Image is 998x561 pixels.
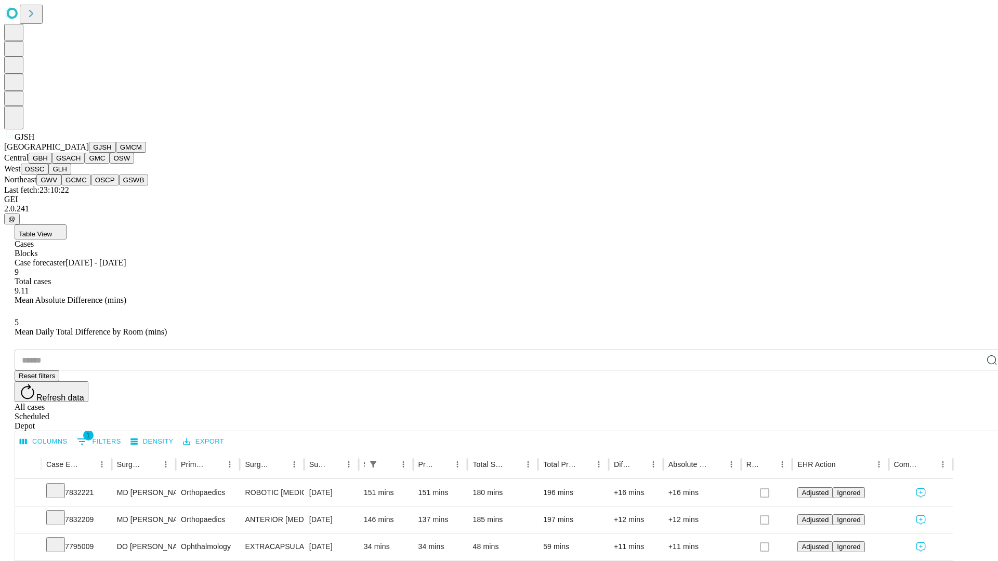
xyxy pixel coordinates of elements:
[309,460,326,469] div: Surgery Date
[4,195,994,204] div: GEI
[342,457,356,472] button: Menu
[144,457,159,472] button: Sort
[15,268,19,276] span: 9
[364,506,408,533] div: 146 mins
[797,541,833,552] button: Adjusted
[15,370,59,381] button: Reset filters
[17,434,70,450] button: Select columns
[936,457,950,472] button: Menu
[797,487,833,498] button: Adjusted
[21,164,49,175] button: OSSC
[15,327,167,336] span: Mean Daily Total Difference by Room (mins)
[668,533,736,560] div: +11 mins
[181,460,207,469] div: Primary Service
[46,533,107,560] div: 7795009
[61,175,91,185] button: GCMC
[833,541,864,552] button: Ignored
[506,457,521,472] button: Sort
[472,460,505,469] div: Total Scheduled Duration
[128,434,176,450] button: Density
[775,457,790,472] button: Menu
[20,484,36,502] button: Expand
[543,479,603,506] div: 196 mins
[65,258,126,267] span: [DATE] - [DATE]
[4,164,21,173] span: West
[15,381,88,402] button: Refresh data
[837,543,860,551] span: Ignored
[472,506,533,533] div: 185 mins
[521,457,535,472] button: Menu
[181,479,234,506] div: Orthopaedics
[15,258,65,267] span: Case forecaster
[222,457,237,472] button: Menu
[309,506,353,533] div: [DATE]
[36,175,61,185] button: GWV
[418,506,463,533] div: 137 mins
[36,393,84,402] span: Refresh data
[710,457,724,472] button: Sort
[760,457,775,472] button: Sort
[802,516,829,524] span: Adjusted
[117,533,170,560] div: DO [PERSON_NAME]
[802,489,829,497] span: Adjusted
[29,153,52,164] button: GBH
[83,430,94,440] span: 1
[85,153,109,164] button: GMC
[4,185,69,194] span: Last fetch: 23:10:22
[245,506,298,533] div: ANTERIOR [MEDICAL_DATA] TOTAL HIP
[418,479,463,506] div: 151 mins
[472,533,533,560] div: 48 mins
[418,533,463,560] div: 34 mins
[116,142,146,153] button: GMCM
[110,153,135,164] button: OSW
[724,457,739,472] button: Menu
[181,533,234,560] div: Ophthalmology
[833,514,864,525] button: Ignored
[15,224,67,239] button: Table View
[837,489,860,497] span: Ignored
[382,457,396,472] button: Sort
[46,479,107,506] div: 7832221
[921,457,936,472] button: Sort
[309,479,353,506] div: [DATE]
[543,460,576,469] div: Total Predicted Duration
[181,506,234,533] div: Orthopaedics
[180,434,227,450] button: Export
[364,533,408,560] div: 34 mins
[327,457,342,472] button: Sort
[4,153,29,162] span: Central
[272,457,287,472] button: Sort
[117,479,170,506] div: MD [PERSON_NAME] [PERSON_NAME]
[366,457,380,472] div: 1 active filter
[543,533,603,560] div: 59 mins
[91,175,119,185] button: OSCP
[15,277,51,286] span: Total cases
[74,433,124,450] button: Show filters
[450,457,465,472] button: Menu
[20,511,36,529] button: Expand
[837,516,860,524] span: Ignored
[802,543,829,551] span: Adjusted
[4,204,994,213] div: 2.0.241
[632,457,646,472] button: Sort
[614,533,658,560] div: +11 mins
[366,457,380,472] button: Show filters
[614,506,658,533] div: +12 mins
[577,457,592,472] button: Sort
[20,538,36,556] button: Expand
[797,460,835,469] div: EHR Action
[797,514,833,525] button: Adjusted
[668,460,708,469] div: Absolute Difference
[4,175,36,184] span: Northeast
[4,213,20,224] button: @
[19,230,52,238] span: Table View
[668,506,736,533] div: +12 mins
[543,506,603,533] div: 197 mins
[245,479,298,506] div: ROBOTIC [MEDICAL_DATA] KNEE TOTAL
[15,318,19,327] span: 5
[872,457,886,472] button: Menu
[472,479,533,506] div: 180 mins
[364,460,365,469] div: Scheduled In Room Duration
[52,153,85,164] button: GSACH
[208,457,222,472] button: Sort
